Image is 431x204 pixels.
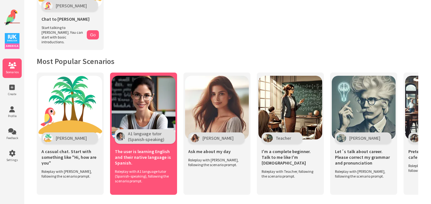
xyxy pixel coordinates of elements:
img: Scenario Image [185,76,249,139]
span: Ask me about my day [188,149,231,154]
img: Character [43,134,53,142]
span: Profile [3,114,22,118]
button: Go [87,30,99,39]
img: Character [263,134,273,142]
img: Website Logo [4,10,20,25]
span: Roleplay with [PERSON_NAME], following the scenario prompt. [335,169,389,179]
span: Roleplay with [PERSON_NAME], following the scenario prompt. [188,158,242,167]
span: The user is learning English and their native language is Spanish. [115,149,172,166]
img: Polly [43,2,53,10]
span: Roleplay with [PERSON_NAME], following the scenario prompt. [41,169,96,179]
span: Settings [3,158,22,162]
span: I'm a complete beginner. Talk to me like I'm [DEMOGRAPHIC_DATA] [262,149,319,166]
span: Let´s talk about career. Please correct my grammar and pronunciation [335,149,392,166]
img: Scenario Image [258,76,322,139]
img: IUK Logo [5,33,19,49]
span: Feedback [3,136,22,140]
span: A1 language tutor (Spanish-speaking) [128,131,164,142]
span: [PERSON_NAME] [56,135,87,141]
img: Character [116,132,125,141]
span: A casual chat. Start with something like "Hi, how are you" [41,149,99,166]
span: [PERSON_NAME] [56,3,87,9]
img: Scenario Image [332,76,396,139]
span: Roleplay with Teacher, following the scenario prompt. [262,169,316,179]
img: Character [337,134,346,142]
span: Teacher [276,135,291,141]
span: Scenarios [3,70,22,74]
span: Roleplay with A1 language tutor (Spanish-speaking), following the scenario prompt. [115,169,169,183]
img: Scenario Image [38,76,102,139]
img: Character [410,134,420,142]
h2: Most Popular Scenarios [37,56,418,66]
img: Scenario Image [112,76,175,139]
span: Chat to [PERSON_NAME] [41,16,90,22]
span: Start talking to [PERSON_NAME]. You can start with basic introductions. [41,25,84,44]
span: Create [3,92,22,96]
img: Character [190,134,199,142]
span: [PERSON_NAME] [349,135,380,141]
span: [PERSON_NAME] [203,135,234,141]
